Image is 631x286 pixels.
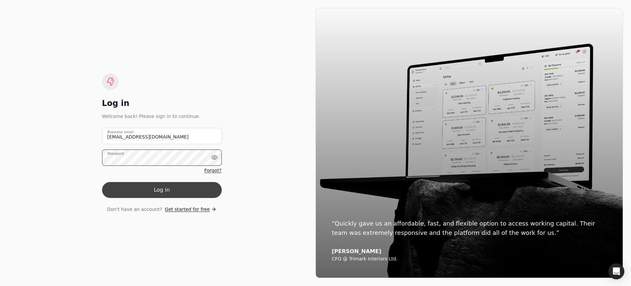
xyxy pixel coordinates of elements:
[332,256,607,262] div: CFO @ Trimark Interiors Ltd.
[107,129,134,135] label: Business email
[165,206,216,213] a: Get started for free
[107,206,162,213] span: Don't have an account?
[165,206,210,213] span: Get started for free
[102,182,222,198] button: Log in
[332,219,607,238] div: “Quickly gave us an affordable, fast, and flexible option to access working capital. Their team w...
[102,98,222,109] div: Log in
[332,248,607,255] div: [PERSON_NAME]
[204,167,221,174] a: Forgot?
[608,263,624,279] div: Open Intercom Messenger
[107,151,124,156] label: Password
[102,113,222,120] div: Welcome back! Please sign in to continue.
